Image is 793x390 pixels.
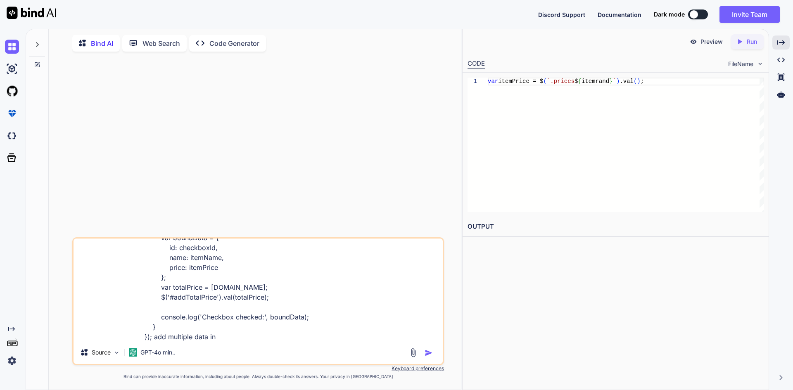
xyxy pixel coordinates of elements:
[72,365,444,372] p: Keyboard preferences
[129,348,137,357] img: GPT-4o mini
[620,78,634,85] span: .val
[5,40,19,54] img: chat
[488,78,498,85] span: var
[72,373,444,380] p: Bind can provide inaccurate information, including about people. Always double-check its answers....
[5,84,19,98] img: githubLight
[7,7,56,19] img: Bind AI
[463,217,769,236] h2: OUTPUT
[468,78,477,85] div: 1
[408,348,418,357] img: attachment
[543,78,546,85] span: (
[654,10,685,19] span: Dark mode
[74,239,443,341] textarea: $(`#menucheckbox_${rand}`).change(function () { if ($(this).is(':checked')) { var itemName = $(`....
[113,349,120,356] img: Pick Models
[616,78,620,85] span: )
[582,78,609,85] span: itemrand
[5,354,19,368] img: settings
[578,78,581,85] span: {
[209,38,259,48] p: Code Generator
[92,348,111,357] p: Source
[598,11,641,18] span: Documentation
[598,10,641,19] button: Documentation
[637,78,640,85] span: )
[690,38,697,45] img: preview
[5,129,19,143] img: darkCloudIdeIcon
[142,38,180,48] p: Web Search
[91,38,113,48] p: Bind AI
[757,60,764,67] img: chevron down
[575,78,578,85] span: $
[538,10,585,19] button: Discord Support
[498,78,543,85] span: itemPrice = $
[719,6,780,23] button: Invite Team
[468,59,485,69] div: CODE
[747,38,757,46] p: Run
[700,38,723,46] p: Preview
[546,78,574,85] span: `.prices
[5,62,19,76] img: ai-studio
[613,78,616,85] span: `
[640,78,643,85] span: ;
[538,11,585,18] span: Discord Support
[634,78,637,85] span: (
[5,106,19,121] img: premium
[728,60,753,68] span: FileName
[609,78,613,85] span: }
[140,348,176,357] p: GPT-4o min..
[425,349,433,357] img: icon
